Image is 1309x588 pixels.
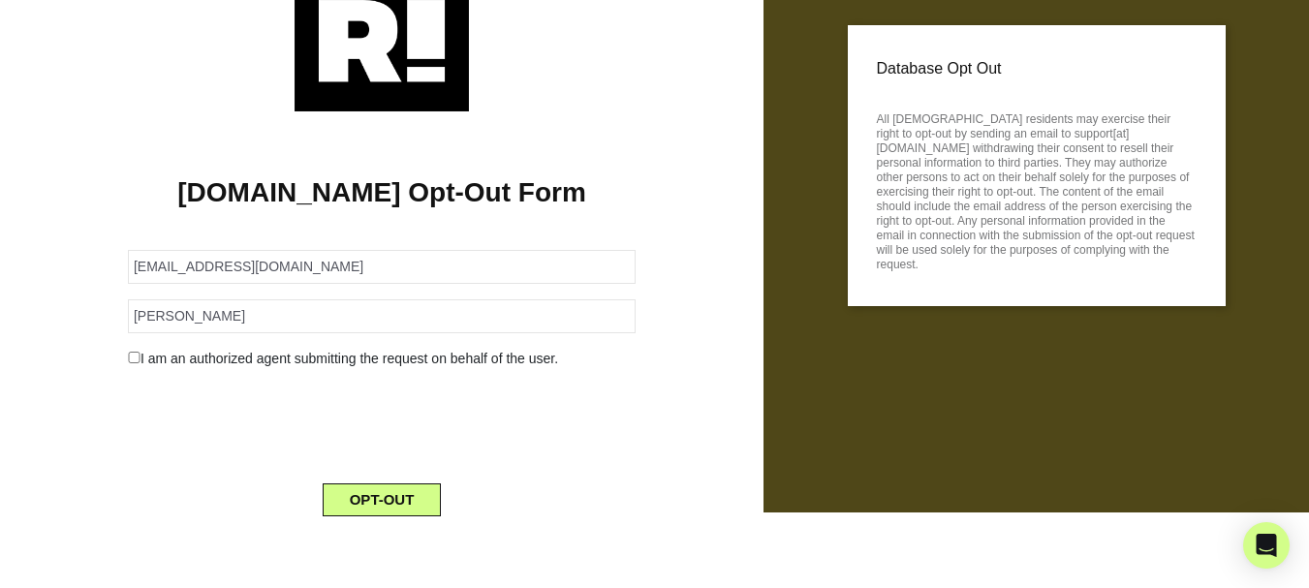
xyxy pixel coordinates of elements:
input: Email Address [128,250,636,284]
iframe: To enrich screen reader interactions, please activate Accessibility in Grammarly extension settings [234,385,529,460]
div: I am an authorized agent submitting the request on behalf of the user. [113,349,650,369]
p: Database Opt Out [877,54,1197,83]
div: Open Intercom Messenger [1243,522,1290,569]
button: OPT-OUT [323,483,442,516]
p: All [DEMOGRAPHIC_DATA] residents may exercise their right to opt-out by sending an email to suppo... [877,107,1197,272]
h1: [DOMAIN_NAME] Opt-Out Form [29,176,734,209]
input: Zipcode [128,299,636,333]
